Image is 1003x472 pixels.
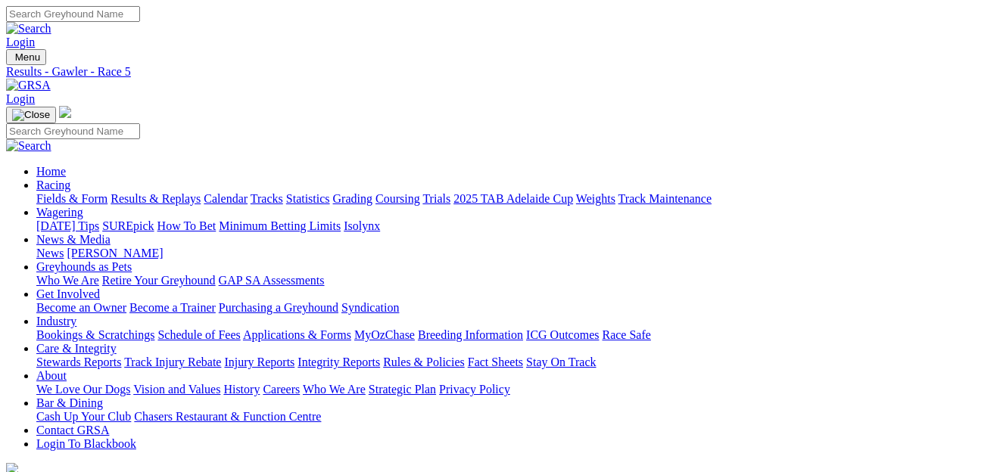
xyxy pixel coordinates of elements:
a: Trials [422,192,450,205]
img: Search [6,139,51,153]
a: Privacy Policy [439,383,510,396]
a: Applications & Forms [243,328,351,341]
a: Login [6,36,35,48]
a: [DATE] Tips [36,219,99,232]
div: Bar & Dining [36,410,997,424]
a: Results - Gawler - Race 5 [6,65,997,79]
div: News & Media [36,247,997,260]
a: Login To Blackbook [36,437,136,450]
a: Cash Up Your Club [36,410,131,423]
a: Greyhounds as Pets [36,260,132,273]
a: Industry [36,315,76,328]
img: Search [6,22,51,36]
a: Fields & Form [36,192,107,205]
a: GAP SA Assessments [219,274,325,287]
span: Menu [15,51,40,63]
a: Become an Owner [36,301,126,314]
a: Rules & Policies [383,356,465,368]
div: Racing [36,192,997,206]
a: Racing [36,179,70,191]
a: Syndication [341,301,399,314]
a: Weights [576,192,615,205]
a: [PERSON_NAME] [67,247,163,259]
a: Purchasing a Greyhound [219,301,338,314]
a: Get Involved [36,287,100,300]
a: Schedule of Fees [157,328,240,341]
a: Bookings & Scratchings [36,328,154,341]
a: Wagering [36,206,83,219]
div: Greyhounds as Pets [36,274,997,287]
a: Bar & Dining [36,396,103,409]
img: logo-grsa-white.png [59,106,71,118]
a: Isolynx [344,219,380,232]
a: Stewards Reports [36,356,121,368]
a: Who We Are [36,274,99,287]
a: Race Safe [602,328,650,341]
a: MyOzChase [354,328,415,341]
a: Chasers Restaurant & Function Centre [134,410,321,423]
button: Toggle navigation [6,49,46,65]
a: Injury Reports [224,356,294,368]
input: Search [6,6,140,22]
a: Grading [333,192,372,205]
a: Coursing [375,192,420,205]
a: Minimum Betting Limits [219,219,341,232]
a: SUREpick [102,219,154,232]
a: Results & Replays [111,192,201,205]
a: Calendar [204,192,248,205]
a: History [223,383,260,396]
a: We Love Our Dogs [36,383,130,396]
a: Care & Integrity [36,342,117,355]
a: Home [36,165,66,178]
div: Industry [36,328,997,342]
a: How To Bet [157,219,216,232]
a: News [36,247,64,259]
a: Who We Are [303,383,366,396]
a: 2025 TAB Adelaide Cup [453,192,573,205]
a: ICG Outcomes [526,328,599,341]
a: Careers [263,383,300,396]
a: Login [6,92,35,105]
input: Search [6,123,140,139]
a: Integrity Reports [297,356,380,368]
a: Strategic Plan [369,383,436,396]
img: GRSA [6,79,51,92]
a: Retire Your Greyhound [102,274,216,287]
div: Wagering [36,219,997,233]
a: Contact GRSA [36,424,109,436]
a: Become a Trainer [129,301,216,314]
a: Stay On Track [526,356,596,368]
a: Statistics [286,192,330,205]
div: About [36,383,997,396]
a: Fact Sheets [468,356,523,368]
img: Close [12,109,50,121]
a: Vision and Values [133,383,220,396]
a: About [36,369,67,382]
a: Breeding Information [418,328,523,341]
a: Track Maintenance [618,192,712,205]
button: Toggle navigation [6,107,56,123]
a: Tracks [251,192,283,205]
div: Care & Integrity [36,356,997,369]
a: News & Media [36,233,111,246]
div: Get Involved [36,301,997,315]
a: Track Injury Rebate [124,356,221,368]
